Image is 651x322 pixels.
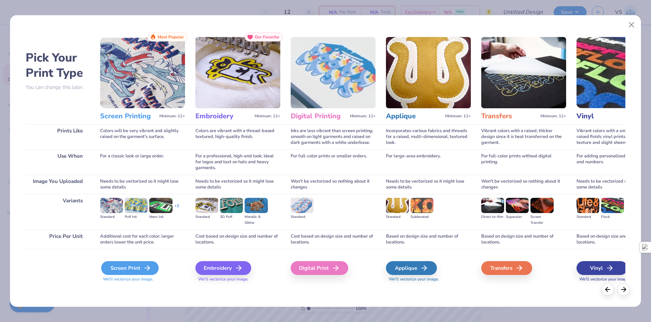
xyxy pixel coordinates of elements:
[530,198,553,213] img: Screen Transfer
[26,50,90,81] h2: Pick Your Print Type
[577,198,599,213] img: Standard
[26,84,90,90] p: You can change this later.
[100,112,157,121] h3: Screen Printing
[291,112,347,121] h3: Digital Printing
[195,261,251,275] div: Embroidery
[125,198,148,213] img: Puff Ink
[195,175,280,194] div: Needs to be vectorized so it might lose some details
[481,230,566,249] div: Based on design size and number of locations.
[411,214,433,220] div: Sublimated
[158,35,184,39] span: Most Popular
[506,198,529,213] img: Supacolor
[149,214,172,220] div: Neon Ink
[481,149,566,175] div: For full-color prints without digital printing.
[195,214,218,220] div: Standard
[481,124,566,149] div: Vibrant colors with a raised, thicker design since it is heat transferred on the garment.
[255,114,280,119] span: Minimum: 12+
[195,149,280,175] div: For a professional, high-end look; ideal for logos and text on hats and heavy garments.
[195,112,252,121] h3: Embroidery
[386,230,471,249] div: Based on design size and number of locations.
[350,114,376,119] span: Minimum: 12+
[577,214,599,220] div: Standard
[220,214,243,220] div: 3D Puff
[100,276,185,282] span: We'll vectorize your image.
[100,37,185,108] img: Screen Printing
[195,124,280,149] div: Colors are vibrant with a thread-based textured, high-quality finish.
[125,214,148,220] div: Puff Ink
[481,261,532,275] div: Transfers
[601,198,624,213] img: Flock
[577,112,633,121] h3: Vinyl
[506,214,529,220] div: Supacolor
[26,230,90,249] div: Price Per Unit
[245,198,267,213] img: Metallic & Glitter
[481,214,504,220] div: Direct-to-film
[100,198,123,213] img: Standard
[291,261,348,275] div: Digital Print
[255,35,279,39] span: Our Favorite
[291,198,314,213] img: Standard
[291,124,376,149] div: Inks are less vibrant than screen printing; smooth on light garments and raised on dark garments ...
[174,203,179,215] div: + 3
[26,194,90,230] div: Variants
[577,261,627,275] div: Vinyl
[386,37,471,108] img: Applique
[26,149,90,175] div: Use When
[386,112,442,121] h3: Applique
[625,18,638,31] button: Close
[481,198,504,213] img: Direct-to-film
[291,37,376,108] img: Digital Printing
[195,276,280,282] span: We'll vectorize your image.
[195,37,280,108] img: Embroidery
[149,198,172,213] img: Neon Ink
[291,214,314,220] div: Standard
[26,124,90,149] div: Prints Like
[291,175,376,194] div: Won't be vectorized so nothing about it changes
[530,214,553,226] div: Screen Transfer
[540,114,566,119] span: Minimum: 12+
[100,230,185,249] div: Additional cost for each color; larger orders lower the unit price.
[386,261,437,275] div: Applique
[386,276,471,282] span: We'll vectorize your image.
[100,149,185,175] div: For a classic look or large order.
[195,230,280,249] div: Cost based on design size and number of locations.
[445,114,471,119] span: Minimum: 12+
[386,214,409,220] div: Standard
[195,198,218,213] img: Standard
[386,175,471,194] div: Needs to be vectorized so it might lose some details
[481,175,566,194] div: Won't be vectorized so nothing about it changes
[386,124,471,149] div: Incorporates various fabrics and threads for a raised, multi-dimensional, textured look.
[26,175,90,194] div: Image You Uploaded
[245,214,267,226] div: Metallic & Glitter
[386,198,409,213] img: Standard
[481,112,538,121] h3: Transfers
[291,149,376,175] div: For full-color prints or smaller orders.
[481,37,566,108] img: Transfers
[601,214,624,220] div: Flock
[159,114,185,119] span: Minimum: 12+
[100,214,123,220] div: Standard
[220,198,243,213] img: 3D Puff
[100,124,185,149] div: Colors will be very vibrant and slightly raised on the garment's surface.
[411,198,433,213] img: Sublimated
[386,149,471,175] div: For large-area embroidery.
[291,230,376,249] div: Cost based on design size and number of locations.
[100,175,185,194] div: Needs to be vectorized so it might lose some details
[101,261,159,275] div: Screen Print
